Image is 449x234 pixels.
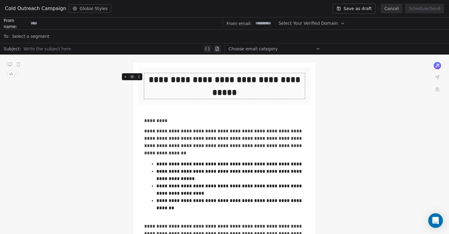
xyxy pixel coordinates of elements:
[69,4,111,13] button: Global Styles
[381,4,402,13] button: Cancel
[428,213,443,228] div: Open Intercom Messenger
[4,46,21,54] span: Subject:
[12,33,49,39] span: Select a segment
[279,20,338,27] span: Select Your Verified Domain
[333,4,376,13] button: Save as draft
[227,20,252,27] span: From email:
[5,5,66,12] span: Cold Outreach Campaign
[4,33,9,39] span: To:
[228,46,278,52] span: Choose email category
[405,4,444,13] button: Schedule/Send
[4,17,28,30] span: From name:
